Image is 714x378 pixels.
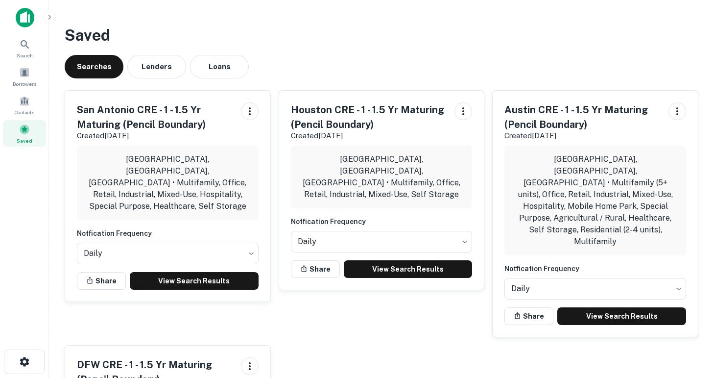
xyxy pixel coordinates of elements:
[16,8,34,27] img: capitalize-icon.png
[77,240,259,267] div: Without label
[665,300,714,347] iframe: Chat Widget
[512,153,678,248] p: [GEOGRAPHIC_DATA], [GEOGRAPHIC_DATA], [GEOGRAPHIC_DATA] • Multifamily (5+ units), Office, Retail,...
[77,272,126,290] button: Share
[504,102,661,132] h5: Austin CRE - 1 - 1.5 Yr Maturing (Pencil Boundary)
[13,80,36,88] span: Borrowers
[291,260,340,278] button: Share
[344,260,473,278] a: View Search Results
[15,108,34,116] span: Contacts
[291,228,473,255] div: Without label
[3,63,46,90] a: Borrowers
[557,307,686,325] a: View Search Results
[130,272,259,290] a: View Search Results
[3,35,46,61] a: Search
[77,102,233,132] h5: San Antonio CRE - 1 - 1.5 Yr Maturing (Pencil Boundary)
[291,130,447,142] p: Created [DATE]
[504,130,661,142] p: Created [DATE]
[127,55,186,78] button: Lenders
[65,55,123,78] button: Searches
[190,55,249,78] button: Loans
[65,24,698,47] h3: Saved
[504,275,686,302] div: Without label
[291,216,473,227] h6: Notfication Frequency
[504,307,553,325] button: Share
[3,92,46,118] a: Contacts
[77,228,259,239] h6: Notfication Frequency
[504,263,686,274] h6: Notfication Frequency
[17,137,32,145] span: Saved
[3,120,46,147] a: Saved
[299,153,465,201] p: [GEOGRAPHIC_DATA], [GEOGRAPHIC_DATA], [GEOGRAPHIC_DATA] • Multifamily, Office, Retail, Industrial...
[85,153,251,212] p: [GEOGRAPHIC_DATA], [GEOGRAPHIC_DATA], [GEOGRAPHIC_DATA] • Multifamily, Office, Retail, Industrial...
[291,102,447,132] h5: Houston CRE - 1 - 1.5 Yr Maturing (Pencil Boundary)
[77,130,233,142] p: Created [DATE]
[17,51,33,59] span: Search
